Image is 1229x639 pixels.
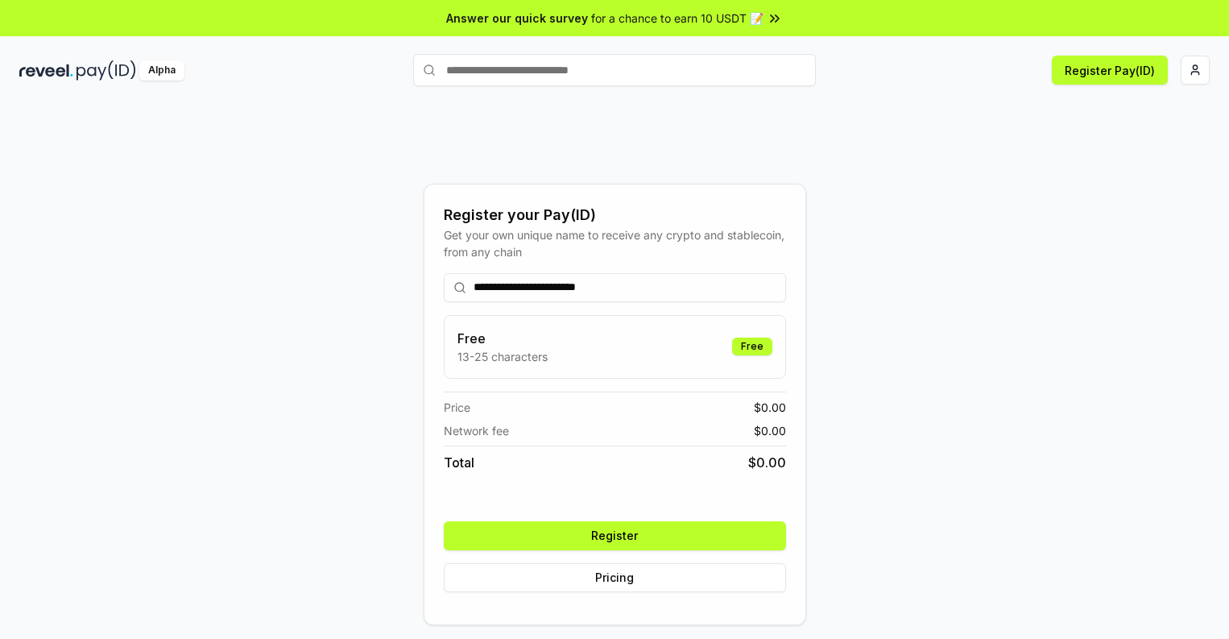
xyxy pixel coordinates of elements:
[444,204,786,226] div: Register your Pay(ID)
[139,60,184,81] div: Alpha
[457,348,548,365] p: 13-25 characters
[1052,56,1168,85] button: Register Pay(ID)
[19,60,73,81] img: reveel_dark
[591,10,763,27] span: for a chance to earn 10 USDT 📝
[457,329,548,348] h3: Free
[444,422,509,439] span: Network fee
[754,399,786,416] span: $ 0.00
[444,399,470,416] span: Price
[444,226,786,260] div: Get your own unique name to receive any crypto and stablecoin, from any chain
[444,453,474,472] span: Total
[732,338,772,355] div: Free
[444,521,786,550] button: Register
[77,60,136,81] img: pay_id
[754,422,786,439] span: $ 0.00
[446,10,588,27] span: Answer our quick survey
[748,453,786,472] span: $ 0.00
[444,563,786,592] button: Pricing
